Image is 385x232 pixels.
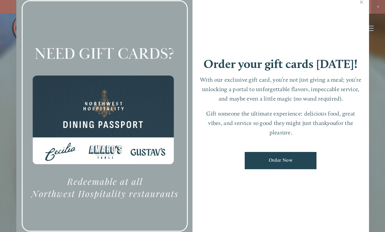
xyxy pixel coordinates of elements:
[245,152,316,169] a: Order Now
[199,109,362,137] p: Gift someone the ultimate experience: delicious food, great vibes, and service so good they might...
[327,119,336,126] em: you
[199,75,362,103] p: With our exclusive gift card, you’re not just giving a meal; you’re unlocking a portal to unforge...
[204,58,358,70] h1: Order your gift cards [DATE]!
